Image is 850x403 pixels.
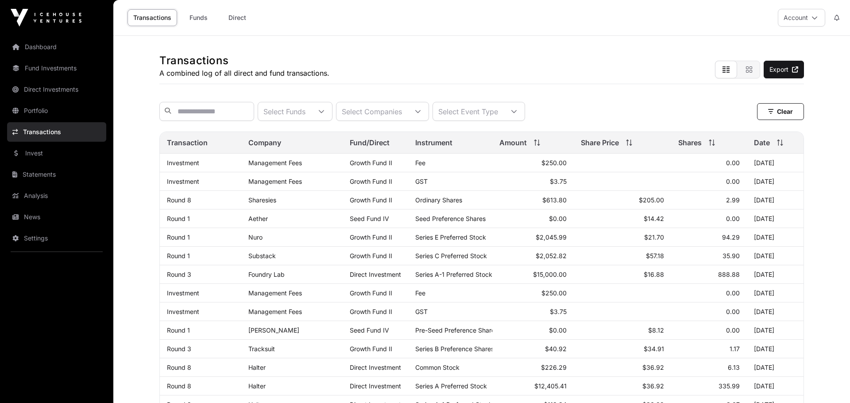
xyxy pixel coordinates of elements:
span: 35.90 [722,252,740,260]
span: 0.00 [726,289,740,297]
span: 2.99 [726,196,740,204]
div: Select Event Type [433,102,503,120]
p: Management Fees [248,308,336,315]
p: Management Fees [248,178,336,185]
a: Dashboard [7,37,106,57]
span: Share Price [581,137,619,148]
td: $613.80 [492,191,574,209]
span: Amount [499,137,527,148]
span: Pre-Seed Preference Shares [415,326,498,334]
span: 0.00 [726,178,740,185]
span: $16.88 [644,271,664,278]
span: Transaction [167,137,208,148]
span: $36.92 [642,382,664,390]
td: [DATE] [747,358,804,377]
span: $57.18 [646,252,664,260]
td: $40.92 [492,340,574,358]
a: News [7,207,106,227]
span: $8.12 [648,326,664,334]
a: Round 1 [167,326,190,334]
a: Transactions [7,122,106,142]
h1: Transactions [159,54,329,68]
span: Fee [415,159,425,167]
td: [DATE] [747,154,804,172]
a: Growth Fund II [350,308,392,315]
a: Growth Fund II [350,159,392,167]
a: Growth Fund II [350,252,392,260]
a: Tracksuit [248,345,275,353]
span: 94.29 [722,233,740,241]
p: Management Fees [248,159,336,167]
span: Common Stock [415,364,460,371]
td: [DATE] [747,302,804,321]
span: Fund/Direct [350,137,390,148]
td: $0.00 [492,321,574,340]
a: Substack [248,252,276,260]
a: Growth Fund II [350,178,392,185]
td: [DATE] [747,284,804,302]
td: $3.75 [492,302,574,321]
span: Series A Preferred Stock [415,382,487,390]
td: [DATE] [747,191,804,209]
a: Aether [248,215,268,222]
td: [DATE] [747,321,804,340]
span: Direct Investment [350,271,401,278]
p: A combined log of all direct and fund transactions. [159,68,329,78]
td: [DATE] [747,265,804,284]
td: $2,045.99 [492,228,574,247]
a: Round 1 [167,233,190,241]
a: Growth Fund II [350,196,392,204]
a: Round 8 [167,364,191,371]
span: 335.99 [719,382,740,390]
a: Portfolio [7,101,106,120]
td: [DATE] [747,247,804,265]
a: Analysis [7,186,106,205]
span: 6.13 [728,364,740,371]
a: Invest [7,143,106,163]
span: GST [415,308,428,315]
a: Statements [7,165,106,184]
a: Growth Fund II [350,289,392,297]
span: Direct Investment [350,364,401,371]
span: Fee [415,289,425,297]
a: Direct [220,9,255,26]
span: Company [248,137,281,148]
span: $14.42 [644,215,664,222]
a: Investment [167,289,199,297]
a: Round 1 [167,215,190,222]
a: Funds [181,9,216,26]
div: Select Companies [336,102,407,120]
a: Direct Investments [7,80,106,99]
td: [DATE] [747,172,804,191]
span: Instrument [415,137,452,148]
span: 0.00 [726,215,740,222]
a: Investment [167,308,199,315]
a: Investment [167,159,199,167]
a: Fund Investments [7,58,106,78]
span: Series B Preference Shares [415,345,494,353]
span: Seed Preference Shares [415,215,486,222]
img: Icehouse Ventures Logo [11,9,81,27]
a: Sharesies [248,196,276,204]
span: GST [415,178,428,185]
span: $34.91 [644,345,664,353]
td: $15,000.00 [492,265,574,284]
td: [DATE] [747,340,804,358]
td: $12,405.41 [492,377,574,395]
a: Export [764,61,804,78]
a: Nuro [248,233,263,241]
button: Clear [757,103,804,120]
div: Select Funds [258,102,311,120]
span: 0.00 [726,308,740,315]
a: Round 1 [167,252,190,260]
span: 1.17 [730,345,740,353]
a: Seed Fund IV [350,326,389,334]
span: 0.00 [726,159,740,167]
a: Halter [248,364,266,371]
td: $226.29 [492,358,574,377]
span: $21.70 [644,233,664,241]
a: Round 3 [167,345,191,353]
a: Seed Fund IV [350,215,389,222]
td: $2,052.82 [492,247,574,265]
button: Account [778,9,825,27]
